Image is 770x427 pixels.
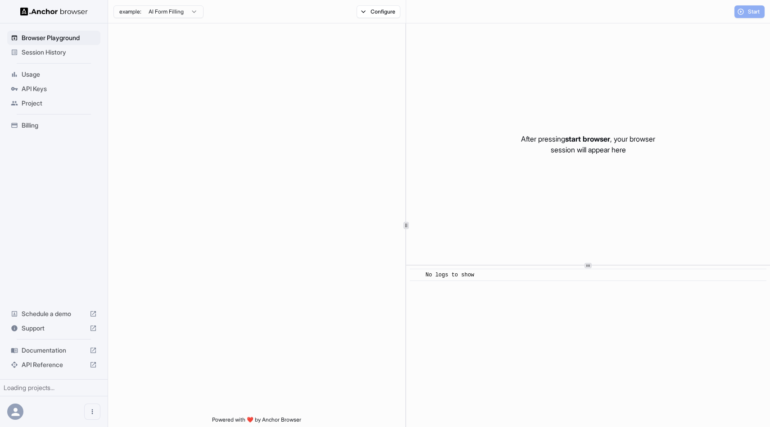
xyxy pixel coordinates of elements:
[565,134,610,143] span: start browser
[521,133,655,155] p: After pressing , your browser session will appear here
[22,324,86,333] span: Support
[7,45,100,60] div: Session History
[22,70,97,79] span: Usage
[4,383,104,392] div: Loading projects...
[22,360,86,369] span: API Reference
[357,5,400,18] button: Configure
[7,343,100,358] div: Documentation
[426,272,474,278] span: No logs to show
[22,33,97,42] span: Browser Playground
[7,358,100,372] div: API Reference
[7,82,100,96] div: API Keys
[22,48,97,57] span: Session History
[119,8,141,15] span: example:
[84,404,100,420] button: Open menu
[22,346,86,355] span: Documentation
[7,321,100,335] div: Support
[7,118,100,133] div: Billing
[22,84,97,93] span: API Keys
[20,7,88,16] img: Anchor Logo
[22,99,97,108] span: Project
[7,96,100,110] div: Project
[414,271,419,280] span: ​
[7,31,100,45] div: Browser Playground
[212,416,301,427] span: Powered with ❤️ by Anchor Browser
[22,309,86,318] span: Schedule a demo
[7,67,100,82] div: Usage
[22,121,97,130] span: Billing
[7,307,100,321] div: Schedule a demo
